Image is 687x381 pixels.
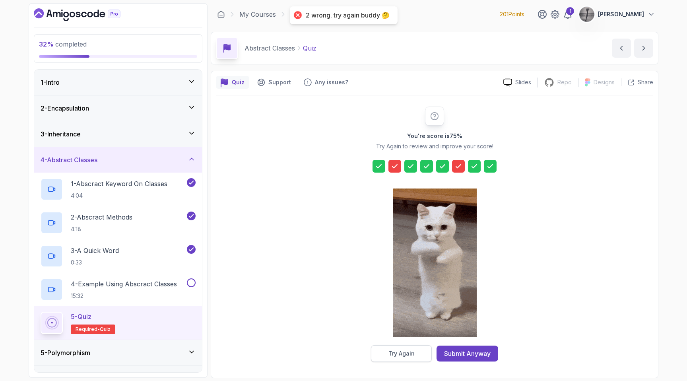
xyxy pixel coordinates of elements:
p: Abstract Classes [245,43,295,53]
button: 5-QuizRequired-quiz [41,312,196,334]
span: completed [39,40,87,48]
button: 5-Polymorphism [34,340,202,365]
p: Quiz [303,43,316,53]
p: 4:04 [71,192,167,200]
h2: You're score is 75 % [407,132,462,140]
p: [PERSON_NAME] [598,10,644,18]
p: Repo [557,78,572,86]
h3: 1 - Intro [41,78,60,87]
p: Support [268,78,291,86]
div: Submit Anyway [444,349,491,358]
span: 32 % [39,40,54,48]
p: 0:33 [71,259,119,266]
p: 4 - Example Using Abscract Classes [71,279,177,289]
img: cool-cat [393,189,477,337]
p: 15:32 [71,292,177,300]
button: 3-A Quick Word0:33 [41,245,196,267]
h3: 4 - Abstract Classes [41,155,97,165]
button: 2-Encapsulation [34,95,202,121]
button: 4-Abstract Classes [34,147,202,173]
p: Designs [594,78,615,86]
span: quiz [100,326,111,332]
button: 3-Inheritance [34,121,202,147]
button: 1-Intro [34,70,202,95]
p: 4:18 [71,225,132,233]
a: Dashboard [217,10,225,18]
button: 1-Abscract Keyword On Classes4:04 [41,178,196,200]
a: Dashboard [34,8,139,21]
div: 1 [566,7,574,15]
p: Try Again to review and improve your score! [376,142,493,150]
button: next content [634,39,653,58]
a: 1 [563,10,572,19]
button: Try Again [371,345,432,362]
button: previous content [612,39,631,58]
p: Any issues? [315,78,348,86]
p: 5 - Quiz [71,312,91,321]
button: 2-Abscract Methods4:18 [41,212,196,234]
a: My Courses [239,10,276,19]
p: 201 Points [500,10,524,18]
h3: 2 - Encapsulation [41,103,89,113]
p: 2 - Abscract Methods [71,212,132,222]
button: Submit Anyway [437,346,498,362]
h3: 3 - Inheritance [41,129,81,139]
p: Share [638,78,653,86]
h3: 5 - Polymorphism [41,348,90,358]
button: Share [621,78,653,86]
span: Required- [76,326,100,332]
button: Support button [252,76,296,89]
button: quiz button [216,76,249,89]
button: user profile image[PERSON_NAME] [579,6,655,22]
button: Feedback button [299,76,353,89]
p: 1 - Abscract Keyword On Classes [71,179,167,189]
div: Try Again [388,350,415,358]
p: Slides [515,78,531,86]
p: 3 - A Quick Word [71,246,119,255]
img: user profile image [579,7,594,22]
button: 4-Example Using Abscract Classes15:32 [41,278,196,301]
p: Quiz [232,78,245,86]
a: Slides [497,78,538,87]
div: 2 wrong. try again buddy 🤔 [306,11,390,19]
